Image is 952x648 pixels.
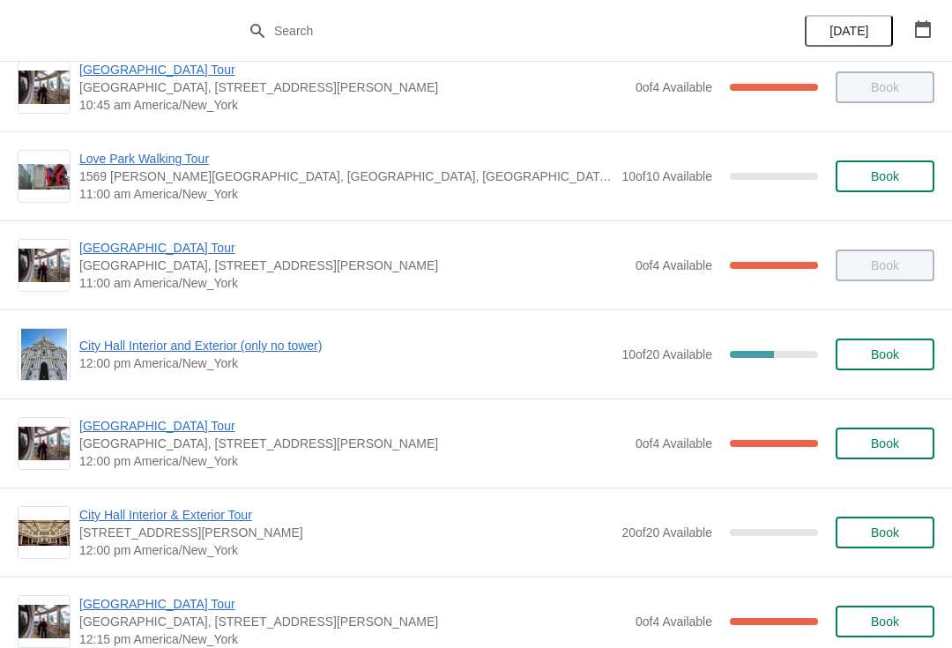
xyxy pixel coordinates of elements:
span: [GEOGRAPHIC_DATA] Tour [79,61,627,78]
img: City Hall Interior and Exterior (only no tower) | | 12:00 pm America/New_York [21,329,68,380]
span: 10 of 20 Available [621,347,712,361]
span: 10:45 am America/New_York [79,96,627,114]
span: City Hall Interior & Exterior Tour [79,506,613,524]
button: Book [836,160,934,192]
img: City Hall Tower Tour | City Hall Visitor Center, 1400 John F Kennedy Boulevard Suite 121, Philade... [19,71,70,105]
button: Book [836,339,934,370]
span: 1569 [PERSON_NAME][GEOGRAPHIC_DATA], [GEOGRAPHIC_DATA], [GEOGRAPHIC_DATA], [GEOGRAPHIC_DATA] [79,168,613,185]
span: 12:15 pm America/New_York [79,630,627,648]
span: [GEOGRAPHIC_DATA], [STREET_ADDRESS][PERSON_NAME] [79,613,627,630]
img: City Hall Interior & Exterior Tour | 1400 John F Kennedy Boulevard, Suite 121, Philadelphia, PA, ... [19,520,70,546]
span: Book [871,169,899,183]
span: 0 of 4 Available [636,258,712,272]
img: Love Park Walking Tour | 1569 John F Kennedy Boulevard, Philadelphia, PA, USA | 11:00 am America/... [19,164,70,190]
span: 12:00 pm America/New_York [79,452,627,470]
span: [GEOGRAPHIC_DATA] Tour [79,239,627,257]
img: City Hall Tower Tour | City Hall Visitor Center, 1400 John F Kennedy Boulevard Suite 121, Philade... [19,605,70,639]
button: Book [836,428,934,459]
span: 11:00 am America/New_York [79,274,627,292]
img: City Hall Tower Tour | City Hall Visitor Center, 1400 John F Kennedy Boulevard Suite 121, Philade... [19,249,70,283]
button: [DATE] [805,15,893,47]
span: 0 of 4 Available [636,614,712,629]
span: 11:00 am America/New_York [79,185,613,203]
button: Book [836,517,934,548]
span: [DATE] [829,24,868,38]
span: 20 of 20 Available [621,525,712,540]
span: City Hall Interior and Exterior (only no tower) [79,337,613,354]
span: 10 of 10 Available [621,169,712,183]
span: Book [871,347,899,361]
span: [GEOGRAPHIC_DATA] Tour [79,417,627,435]
span: Book [871,525,899,540]
span: 12:00 pm America/New_York [79,354,613,372]
span: [GEOGRAPHIC_DATA], [STREET_ADDRESS][PERSON_NAME] [79,78,627,96]
span: [GEOGRAPHIC_DATA] Tour [79,595,627,613]
span: Love Park Walking Tour [79,150,613,168]
span: [GEOGRAPHIC_DATA], [STREET_ADDRESS][PERSON_NAME] [79,257,627,274]
input: Search [273,15,714,47]
span: Book [871,436,899,451]
button: Book [836,606,934,637]
span: [GEOGRAPHIC_DATA], [STREET_ADDRESS][PERSON_NAME] [79,435,627,452]
span: [STREET_ADDRESS][PERSON_NAME] [79,524,613,541]
span: 12:00 pm America/New_York [79,541,613,559]
span: Book [871,614,899,629]
img: City Hall Tower Tour | City Hall Visitor Center, 1400 John F Kennedy Boulevard Suite 121, Philade... [19,427,70,461]
span: 0 of 4 Available [636,436,712,451]
span: 0 of 4 Available [636,80,712,94]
